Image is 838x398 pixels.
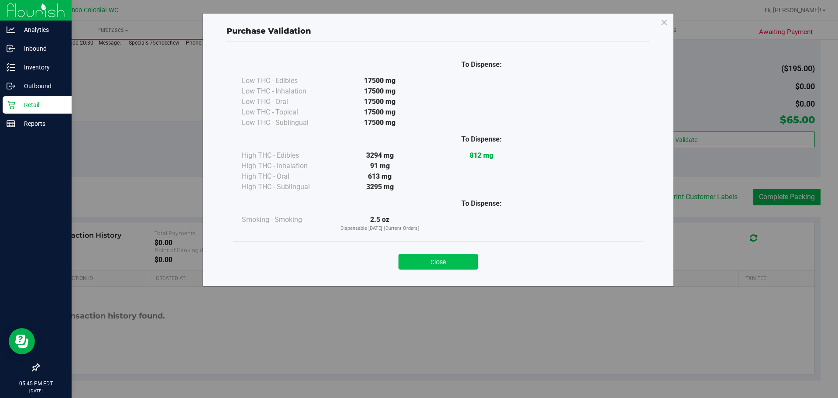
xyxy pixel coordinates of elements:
iframe: Resource center [9,328,35,354]
p: [DATE] [4,388,68,394]
inline-svg: Inbound [7,44,15,53]
div: To Dispense: [431,59,532,70]
p: Dispensable [DATE] (Current Orders) [329,225,431,232]
inline-svg: Inventory [7,63,15,72]
p: Reports [15,118,68,129]
p: 05:45 PM EDT [4,380,68,388]
inline-svg: Retail [7,100,15,109]
strong: 812 mg [470,151,493,159]
p: Outbound [15,81,68,91]
div: Low THC - Topical [242,107,329,118]
div: 3295 mg [329,182,431,192]
div: Low THC - Edibles [242,76,329,86]
div: High THC - Oral [242,171,329,182]
div: 91 mg [329,161,431,171]
inline-svg: Reports [7,119,15,128]
p: Inbound [15,43,68,54]
div: High THC - Inhalation [242,161,329,171]
div: High THC - Edibles [242,150,329,161]
span: Purchase Validation [227,26,311,36]
div: Smoking - Smoking [242,215,329,225]
div: 17500 mg [329,86,431,97]
div: 17500 mg [329,97,431,107]
inline-svg: Analytics [7,25,15,34]
div: 2.5 oz [329,215,431,232]
div: 17500 mg [329,118,431,128]
div: 17500 mg [329,107,431,118]
div: To Dispense: [431,134,532,145]
div: 17500 mg [329,76,431,86]
div: To Dispense: [431,198,532,209]
div: 613 mg [329,171,431,182]
p: Analytics [15,24,68,35]
p: Inventory [15,62,68,73]
div: Low THC - Sublingual [242,118,329,128]
div: High THC - Sublingual [242,182,329,192]
div: Low THC - Oral [242,97,329,107]
p: Retail [15,100,68,110]
div: 3294 mg [329,150,431,161]
inline-svg: Outbound [7,82,15,90]
div: Low THC - Inhalation [242,86,329,97]
button: Close [398,254,478,270]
